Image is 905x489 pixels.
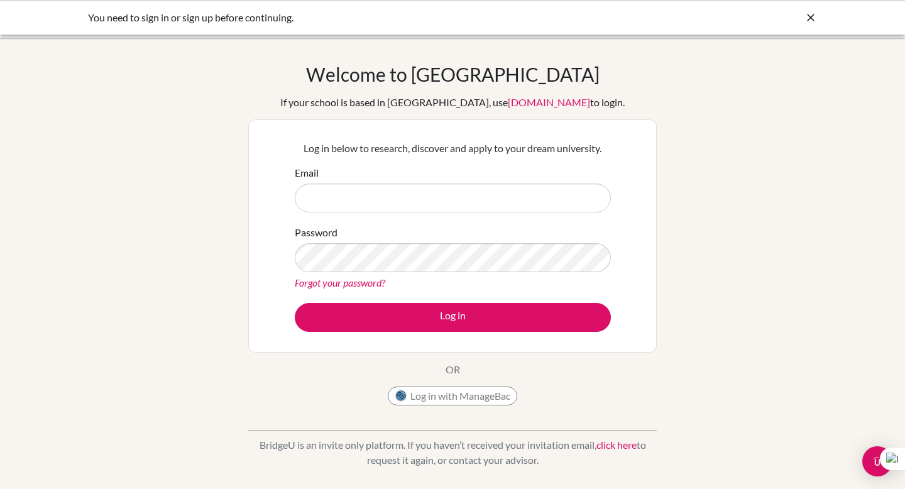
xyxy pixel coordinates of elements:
[295,277,385,288] a: Forgot your password?
[295,165,319,180] label: Email
[248,437,657,468] p: BridgeU is an invite only platform. If you haven’t received your invitation email, to request it ...
[295,225,337,240] label: Password
[388,387,517,405] button: Log in with ManageBac
[508,96,590,108] a: [DOMAIN_NAME]
[295,141,611,156] p: Log in below to research, discover and apply to your dream university.
[596,439,637,451] a: click here
[88,10,628,25] div: You need to sign in or sign up before continuing.
[280,95,625,110] div: If your school is based in [GEOGRAPHIC_DATA], use to login.
[295,303,611,332] button: Log in
[862,446,892,476] div: Open Intercom Messenger
[306,63,600,85] h1: Welcome to [GEOGRAPHIC_DATA]
[446,362,460,377] p: OR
